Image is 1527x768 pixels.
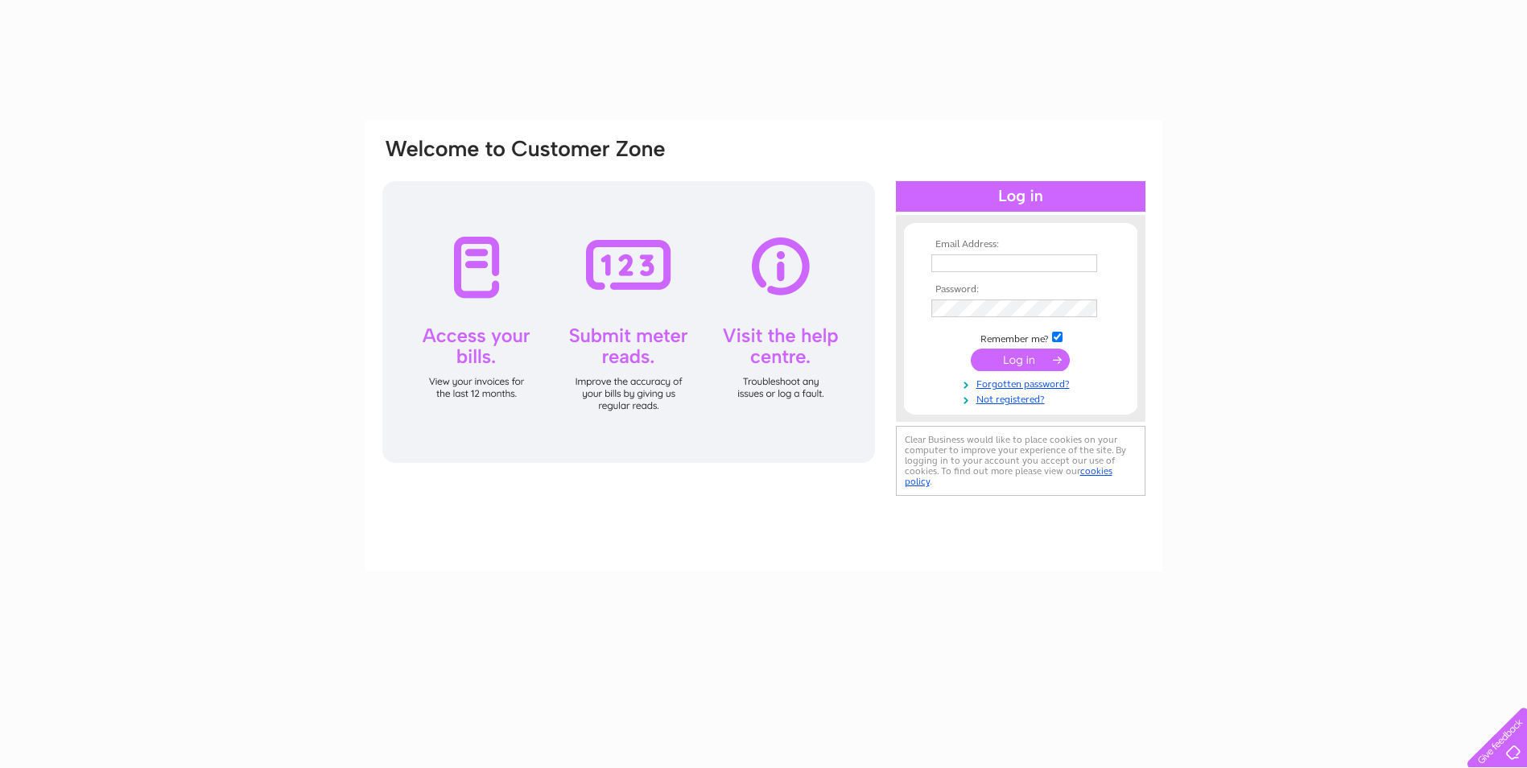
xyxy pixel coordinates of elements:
[905,465,1112,487] a: cookies policy
[927,329,1114,345] td: Remember me?
[896,426,1145,496] div: Clear Business would like to place cookies on your computer to improve your experience of the sit...
[927,284,1114,295] th: Password:
[971,349,1070,371] input: Submit
[931,375,1114,390] a: Forgotten password?
[931,390,1114,406] a: Not registered?
[927,239,1114,250] th: Email Address:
